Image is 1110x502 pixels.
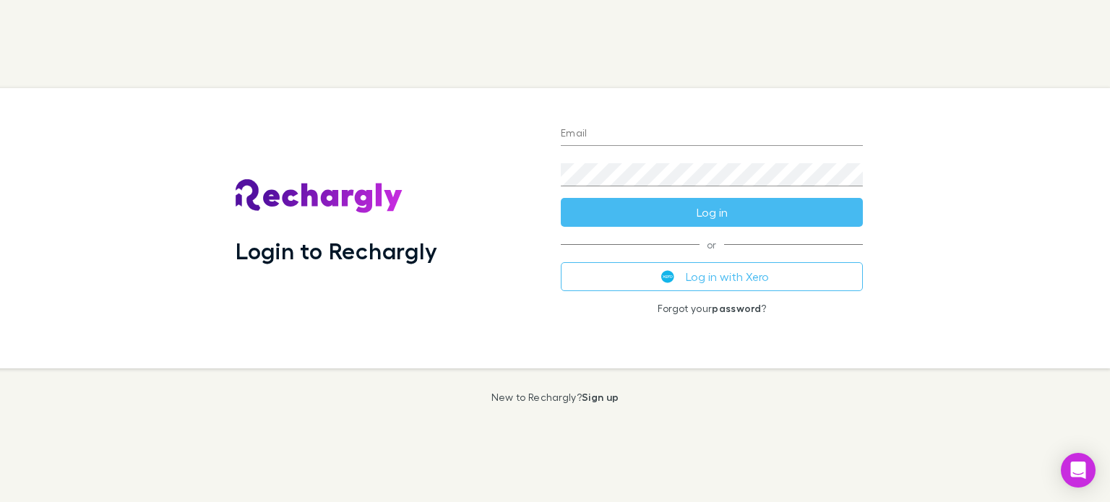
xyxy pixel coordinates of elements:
button: Log in [561,198,863,227]
img: Xero's logo [661,270,674,283]
span: or [561,244,863,245]
div: Open Intercom Messenger [1061,453,1096,488]
button: Log in with Xero [561,262,863,291]
a: password [712,302,761,314]
p: New to Rechargly? [491,391,619,403]
h1: Login to Rechargly [236,237,437,264]
p: Forgot your ? [561,303,863,314]
a: Sign up [582,391,619,403]
img: Rechargly's Logo [236,179,403,214]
